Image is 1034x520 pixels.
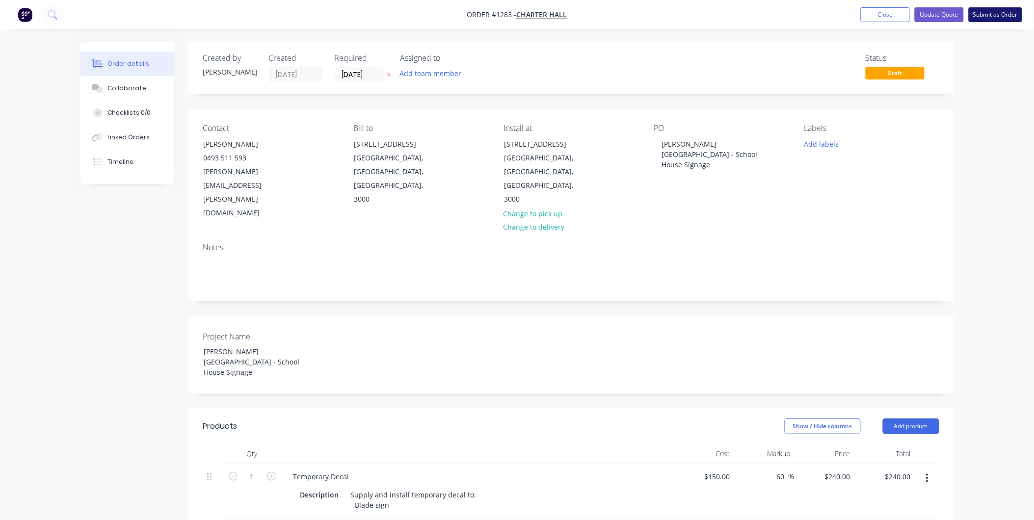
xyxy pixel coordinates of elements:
[345,137,444,207] div: [STREET_ADDRESS][GEOGRAPHIC_DATA], [GEOGRAPHIC_DATA], [GEOGRAPHIC_DATA], 3000
[107,133,150,142] div: Linked Orders
[203,53,257,63] div: Created by
[654,124,789,133] div: PO
[196,344,318,379] div: [PERSON_NAME][GEOGRAPHIC_DATA] - School House Signage
[467,10,517,20] span: Order #1283 -
[804,124,939,133] div: Labels
[504,137,585,151] div: [STREET_ADDRESS]
[203,331,326,342] label: Project Name
[734,444,795,464] div: Markup
[517,10,567,20] a: Charter Hall
[354,137,435,151] div: [STREET_ADDRESS]
[203,124,338,133] div: Contact
[107,157,133,166] div: Timeline
[883,418,939,434] button: Add product
[204,165,285,220] div: [PERSON_NAME][EMAIL_ADDRESS][PERSON_NAME][DOMAIN_NAME]
[866,67,925,79] span: Draft
[400,53,499,63] div: Assigned to
[498,207,568,220] button: Change to pick up
[969,7,1022,22] button: Submit as Order
[80,52,174,76] button: Order details
[799,137,844,150] button: Add labels
[854,444,915,464] div: Total
[80,101,174,125] button: Checklists 0/0
[795,444,855,464] div: Price
[861,7,910,22] button: Close
[866,53,939,63] div: Status
[915,7,964,22] button: Update Quote
[335,53,389,63] div: Required
[107,59,149,68] div: Order details
[203,420,238,432] div: Products
[107,108,151,117] div: Checklists 0/0
[347,488,480,512] div: Supply and install temporary decal to: - Blade sign
[80,76,174,101] button: Collaborate
[107,84,146,93] div: Collaborate
[286,469,357,484] div: Temporary Decal
[204,151,285,165] div: 0493 511 593
[674,444,735,464] div: Cost
[223,444,282,464] div: Qty
[504,124,638,133] div: Install at
[504,151,585,206] div: [GEOGRAPHIC_DATA], [GEOGRAPHIC_DATA], [GEOGRAPHIC_DATA], 3000
[296,488,343,502] div: Description
[498,220,570,234] button: Change to delivery
[195,137,293,220] div: [PERSON_NAME]0493 511 593[PERSON_NAME][EMAIL_ADDRESS][PERSON_NAME][DOMAIN_NAME]
[204,137,285,151] div: [PERSON_NAME]
[18,7,32,22] img: Factory
[203,67,257,77] div: [PERSON_NAME]
[654,137,777,172] div: [PERSON_NAME][GEOGRAPHIC_DATA] - School House Signage
[395,67,467,80] button: Add team member
[785,418,861,434] button: Show / Hide columns
[353,124,488,133] div: Bill to
[400,67,467,80] button: Add team member
[354,151,435,206] div: [GEOGRAPHIC_DATA], [GEOGRAPHIC_DATA], [GEOGRAPHIC_DATA], 3000
[269,53,323,63] div: Created
[80,150,174,174] button: Timeline
[80,125,174,150] button: Linked Orders
[789,471,795,482] span: %
[203,243,939,252] div: Notes
[496,137,594,207] div: [STREET_ADDRESS][GEOGRAPHIC_DATA], [GEOGRAPHIC_DATA], [GEOGRAPHIC_DATA], 3000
